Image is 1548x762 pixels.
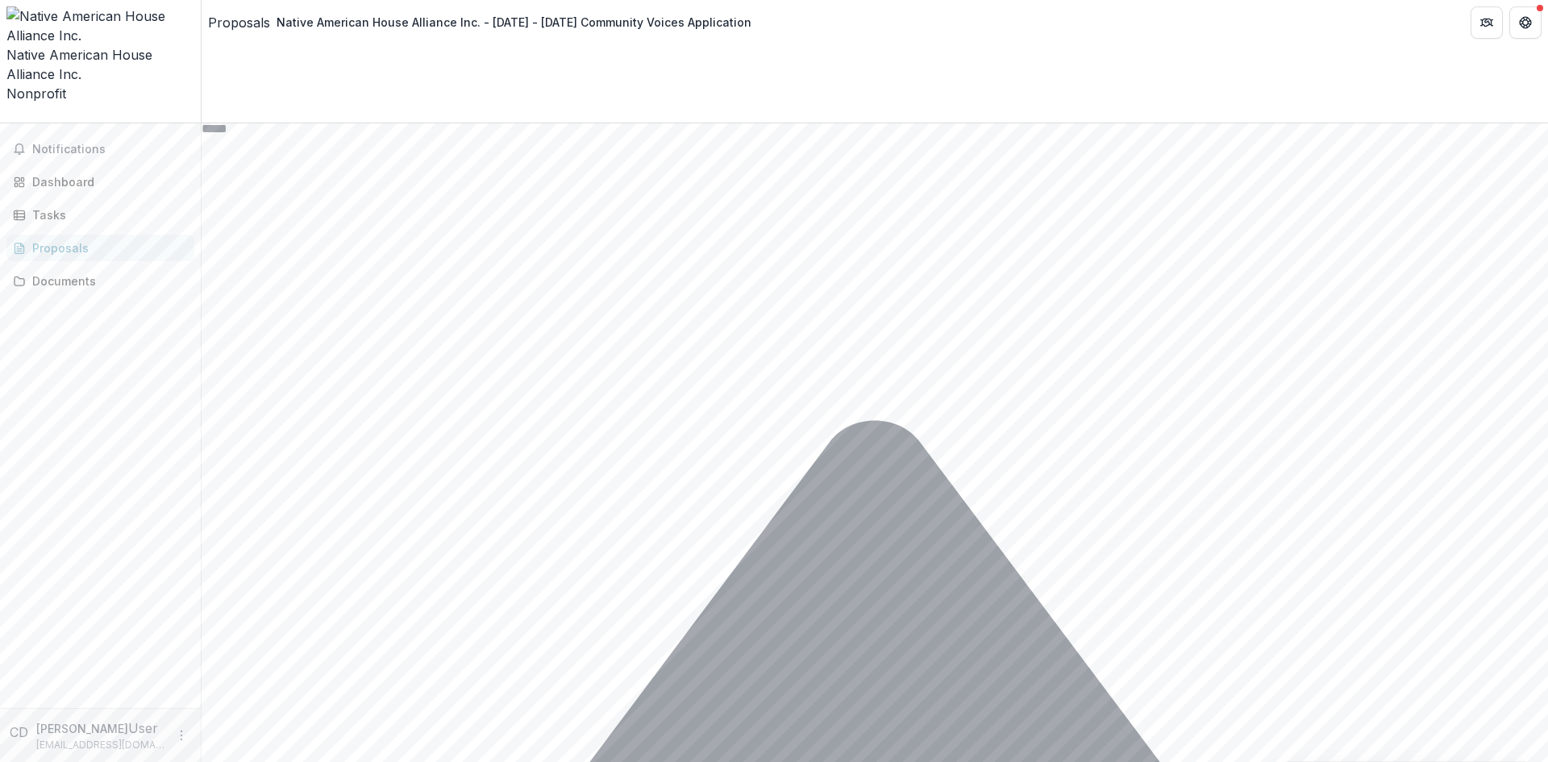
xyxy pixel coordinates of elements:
[172,726,191,745] button: More
[6,202,194,228] a: Tasks
[32,143,188,156] span: Notifications
[6,235,194,261] a: Proposals
[32,206,181,223] div: Tasks
[6,85,66,102] span: Nonprofit
[1509,6,1542,39] button: Get Help
[32,173,181,190] div: Dashboard
[6,45,194,84] div: Native American House Alliance Inc.
[6,6,194,45] img: Native American House Alliance Inc.
[36,720,128,737] p: [PERSON_NAME]
[208,10,758,34] nav: breadcrumb
[32,239,181,256] div: Proposals
[36,738,165,752] p: [EMAIL_ADDRESS][DOMAIN_NAME]
[6,169,194,195] a: Dashboard
[6,136,194,162] button: Notifications
[1471,6,1503,39] button: Partners
[6,268,194,294] a: Documents
[277,14,751,31] div: Native American House Alliance Inc. - [DATE] - [DATE] Community Voices Application
[208,13,270,32] a: Proposals
[32,273,181,289] div: Documents
[10,722,30,742] div: Cornelia Dimalanta
[128,718,158,738] p: User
